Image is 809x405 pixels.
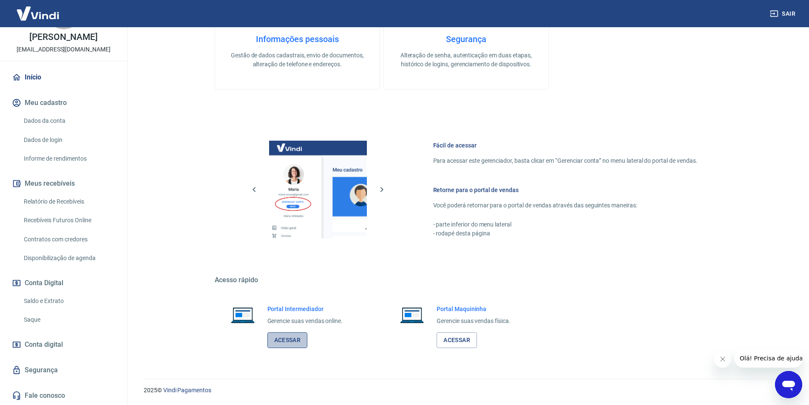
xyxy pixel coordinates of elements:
a: Contratos com credores [20,231,117,248]
a: Fale conosco [10,386,117,405]
h6: Portal Intermediador [267,305,343,313]
p: [EMAIL_ADDRESS][DOMAIN_NAME] [17,45,111,54]
button: Meu cadastro [10,93,117,112]
p: Gerencie suas vendas física. [437,317,511,326]
p: Gestão de dados cadastrais, envio de documentos, alteração de telefone e endereços. [229,51,366,69]
h5: Acesso rápido [215,276,718,284]
button: Conta Digital [10,274,117,292]
iframe: Fechar mensagem [714,351,731,368]
a: Conta digital [10,335,117,354]
img: Vindi [10,0,65,26]
h6: Fácil de acessar [433,141,698,150]
img: Imagem de um notebook aberto [394,305,430,325]
a: Dados da conta [20,112,117,130]
p: Gerencie suas vendas online. [267,317,343,326]
a: Acessar [437,332,477,348]
p: [PERSON_NAME] [29,33,97,42]
a: Início [10,68,117,87]
a: Informe de rendimentos [20,150,117,167]
a: Vindi Pagamentos [163,387,211,394]
span: Conta digital [25,339,63,351]
p: - rodapé desta página [433,229,698,238]
iframe: Mensagem da empresa [735,349,802,368]
span: Olá! Precisa de ajuda? [5,6,71,13]
p: - parte inferior do menu lateral [433,220,698,229]
a: Acessar [267,332,308,348]
img: Imagem da dashboard mostrando o botão de gerenciar conta na sidebar no lado esquerdo [269,141,367,238]
p: Você poderá retornar para o portal de vendas através das seguintes maneiras: [433,201,698,210]
button: Sair [768,6,799,22]
a: Saque [20,311,117,329]
h6: Portal Maquininha [437,305,511,313]
a: Dados de login [20,131,117,149]
a: Recebíveis Futuros Online [20,212,117,229]
a: Saldo e Extrato [20,292,117,310]
p: Alteração de senha, autenticação em duas etapas, histórico de logins, gerenciamento de dispositivos. [397,51,535,69]
a: Segurança [10,361,117,380]
h6: Retorne para o portal de vendas [433,186,698,194]
img: Imagem de um notebook aberto [225,305,261,325]
button: Meus recebíveis [10,174,117,193]
p: 2025 © [144,386,789,395]
a: Relatório de Recebíveis [20,193,117,210]
h4: Informações pessoais [229,34,366,44]
a: Disponibilização de agenda [20,249,117,267]
h4: Segurança [397,34,535,44]
p: Para acessar este gerenciador, basta clicar em “Gerenciar conta” no menu lateral do portal de ven... [433,156,698,165]
iframe: Botão para abrir a janela de mensagens [775,371,802,398]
